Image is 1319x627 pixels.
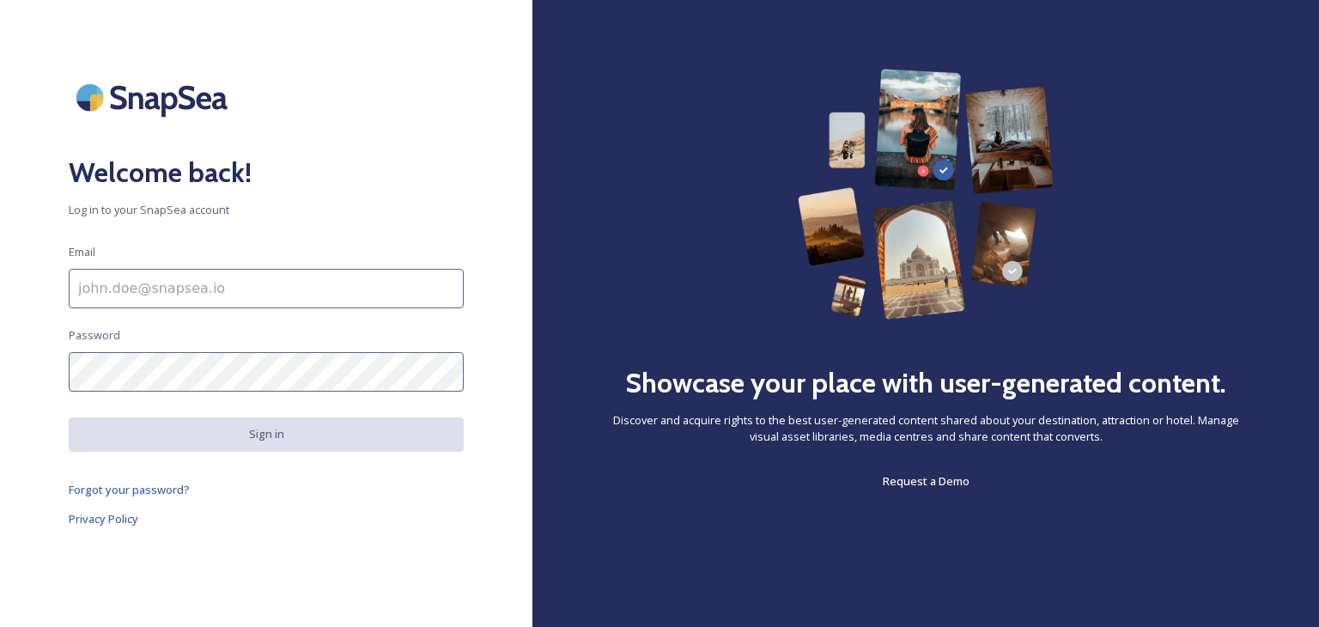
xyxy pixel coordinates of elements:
button: Sign in [69,417,464,451]
span: Forgot your password? [69,482,190,497]
input: john.doe@snapsea.io [69,269,464,308]
span: Discover and acquire rights to the best user-generated content shared about your destination, att... [601,412,1250,445]
span: Log in to your SnapSea account [69,202,464,218]
span: Request a Demo [883,473,969,489]
span: Email [69,244,95,260]
span: Privacy Policy [69,511,138,527]
img: SnapSea Logo [69,69,240,126]
a: Privacy Policy [69,508,464,529]
h2: Showcase your place with user-generated content. [625,362,1226,404]
h2: Welcome back! [69,152,464,193]
span: Password [69,327,120,344]
a: Request a Demo [883,471,969,491]
a: Forgot your password? [69,479,464,500]
img: 63b42ca75bacad526042e722_Group%20154-p-800.png [798,69,1054,320]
